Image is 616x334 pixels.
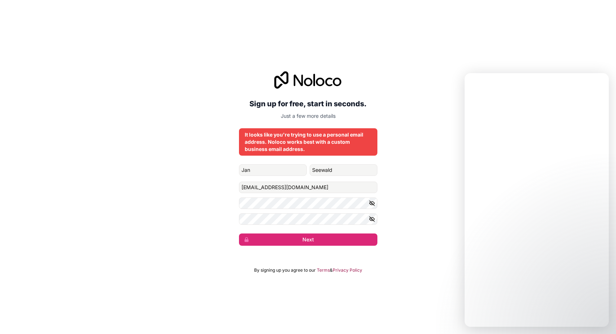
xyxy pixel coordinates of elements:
p: Just a few more details [239,112,377,120]
h2: Sign up for free, start in seconds. [239,97,377,110]
a: Privacy Policy [333,267,362,273]
input: family-name [310,164,377,176]
div: It looks like you're trying to use a personal email address. Noloco works best with a custom busi... [245,131,372,153]
input: Password [239,197,377,209]
a: Terms [317,267,330,273]
iframe: Intercom live chat [465,73,609,327]
input: given-name [239,164,307,176]
input: Confirm password [239,213,377,225]
input: Email address [239,182,377,193]
button: Next [239,233,377,246]
span: By signing up you agree to our [254,267,316,273]
span: & [330,267,333,273]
